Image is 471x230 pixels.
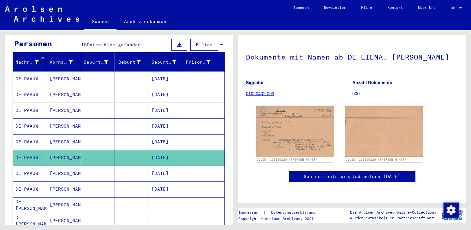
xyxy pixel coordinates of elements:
mat-header-cell: Prisoner # [183,53,224,71]
mat-header-cell: Geburtsdatum [149,53,183,71]
img: Arolsen_neg.svg [5,6,79,22]
mat-header-cell: Geburt‏ [115,53,149,71]
mat-cell: DE PAAUW [13,150,47,165]
div: Prisoner # [186,59,211,66]
mat-cell: [DATE] [149,166,183,181]
a: Impressum [238,209,263,216]
a: DocID: 130350220 ([PERSON_NAME]) [346,158,406,161]
mat-cell: DE PAAUW [13,87,47,102]
a: Suchen [84,14,116,30]
span: Datensätze gefunden [87,42,141,48]
mat-cell: DE [PERSON_NAME] [13,197,47,213]
h1: Dokumente mit Namen ab DE LIEMA, [PERSON_NAME] [246,43,458,70]
mat-cell: [DATE] [149,150,183,165]
mat-cell: [PERSON_NAME] [47,181,81,197]
b: Anzahl Dokumente [352,80,392,85]
a: DocID: 130350220 ([PERSON_NAME]) [257,158,317,161]
img: yv_logo.png [440,207,464,223]
img: 002.jpg [345,106,423,157]
mat-cell: [DATE] [149,87,183,102]
mat-cell: DE PAAUW [13,181,47,197]
img: 001.jpg [256,106,334,157]
div: Nachname [15,59,39,66]
p: 500 [352,90,458,97]
mat-header-cell: Vorname [47,53,81,71]
span: 15 [81,42,87,48]
p: Copyright © Arolsen Archives, 2021 [238,216,323,221]
mat-cell: [PERSON_NAME] [47,166,81,181]
button: Filter [190,39,218,51]
mat-cell: [PERSON_NAME] [47,150,81,165]
div: | [238,209,323,216]
div: Geburtsname [84,57,116,67]
mat-cell: DE PAAUW [13,71,47,87]
p: Die Arolsen Archives Online-Collections [350,210,437,215]
span: DE [451,6,458,10]
a: See comments created before [DATE] [304,173,401,180]
b: Signatur [246,80,264,85]
span: Filter [196,42,213,48]
mat-cell: DE [PERSON_NAME] [13,213,47,228]
mat-cell: [PERSON_NAME] [47,103,81,118]
a: 01020402 063 [246,91,274,96]
mat-cell: [DATE] [149,134,183,150]
mat-cell: [PERSON_NAME] [47,213,81,228]
mat-cell: [DATE] [149,118,183,134]
mat-header-cell: Nachname [13,53,47,71]
div: Nachname [15,57,47,67]
div: Geburtsname [84,59,109,66]
div: Geburt‏ [117,57,149,67]
div: Geburtsdatum [152,59,176,66]
img: Zustimmung ändern [444,203,459,218]
mat-cell: DE PAAUW [13,103,47,118]
mat-cell: [PERSON_NAME] [47,134,81,150]
div: Vorname [50,59,73,66]
mat-header-cell: Geburtsname [81,53,115,71]
div: Vorname [50,57,81,67]
p: wurden entwickelt in Partnerschaft mit [350,215,437,221]
a: Archiv erkunden [116,14,174,29]
mat-cell: [PERSON_NAME] [47,197,81,213]
div: Prisoner # [186,57,218,67]
mat-cell: DE PAAUW [13,134,47,150]
div: Geburtsdatum [152,57,184,67]
mat-cell: [DATE] [149,103,183,118]
mat-cell: [PERSON_NAME] [47,87,81,102]
mat-cell: [PERSON_NAME] [47,71,81,87]
mat-cell: [DATE] [149,181,183,197]
div: Geburt‏ [117,59,141,66]
mat-cell: [DATE] [149,71,183,87]
div: Personen [14,38,52,49]
mat-cell: DE PAAUW [13,166,47,181]
a: Datenschutzerklärung [266,209,323,216]
mat-cell: [PERSON_NAME] [47,118,81,134]
mat-cell: DE PAAUW [13,118,47,134]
